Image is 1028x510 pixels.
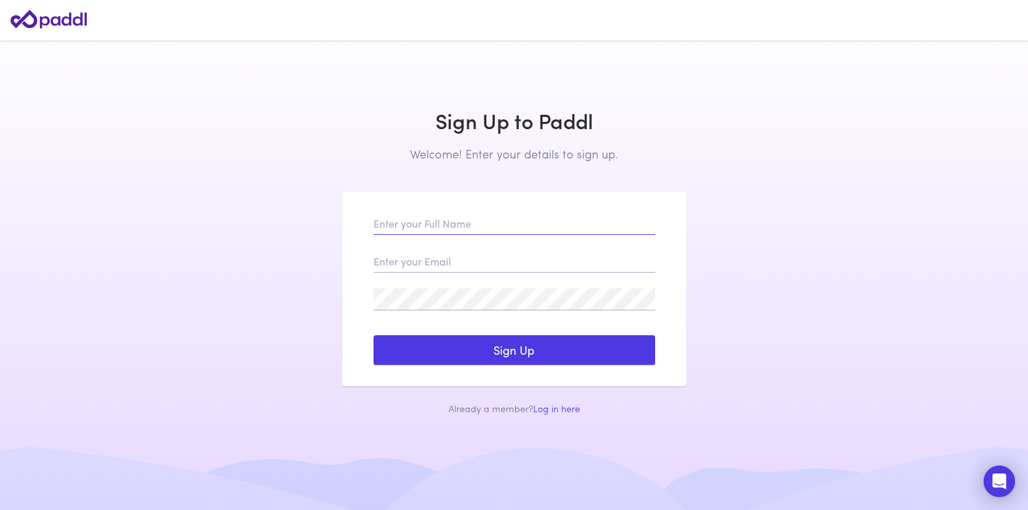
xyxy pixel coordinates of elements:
[533,402,580,415] a: Log in here
[342,108,686,133] h1: Sign Up to Paddl
[342,147,686,161] h2: Welcome! Enter your details to sign up.
[374,335,655,365] button: Sign Up
[342,402,686,415] div: Already a member?
[984,466,1015,497] div: Open Intercom Messenger
[374,213,655,235] input: Enter your Full Name
[374,250,655,273] input: Enter your Email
